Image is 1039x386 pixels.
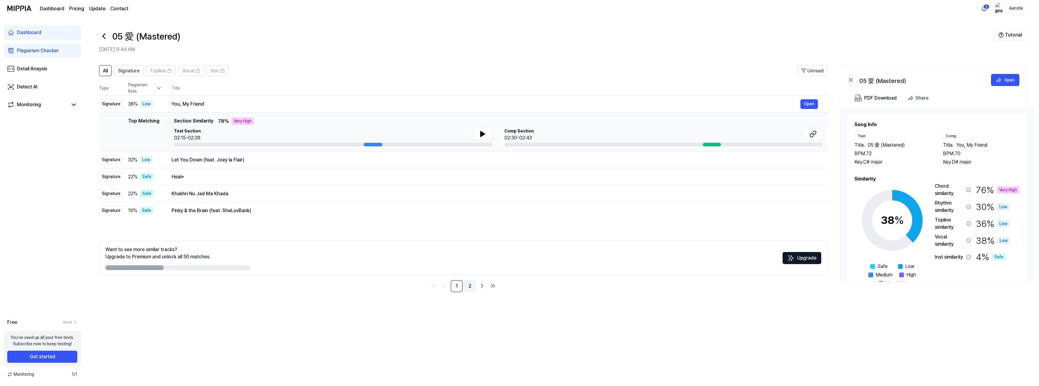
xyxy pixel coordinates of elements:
[881,212,904,228] div: 38
[172,173,818,180] div: Heal+
[128,100,138,108] span: 38 %
[7,351,77,363] button: Get started
[110,5,128,12] a: Contact
[997,220,1010,228] div: Low
[807,67,824,75] span: Unread
[935,183,964,197] div: Chord similarity
[105,246,211,260] div: Want to see more similar tracks? Upgrade to Premium and unlock all 50 matches.
[4,62,81,76] a: Detail Anaysis
[992,253,1006,261] div: Safe
[4,80,81,94] a: Detect AI
[935,199,964,214] div: Rhythm similarity
[440,281,449,291] a: Go to previous page
[956,142,987,149] span: You, My Friend
[172,207,818,214] div: Pinky & the Brain (feat. SheLuvBank)
[854,158,931,166] div: Key. C# major
[859,76,980,84] div: 05 愛 (Mastered)
[99,189,123,198] div: Signature
[99,65,112,76] button: All
[886,280,906,287] span: Very High
[1004,5,1028,11] div: Aatobk
[112,30,180,43] h1: 05 愛 (Mastered)
[17,65,47,72] div: Detail Anaysis
[7,101,68,108] a: Monitoring
[140,156,153,164] div: Low
[979,4,989,13] button: 알림4
[997,237,1010,244] div: Low
[800,99,818,109] button: Open
[140,173,154,180] div: Safe
[99,172,123,181] div: Signature
[997,186,1019,194] div: Very High
[17,101,41,108] div: Monitoring
[997,203,1010,211] div: Low
[504,128,534,134] span: Comp Section
[128,190,137,197] span: 22 %
[864,94,897,102] div: PDF Download
[976,233,1010,248] div: 38 %
[174,117,213,125] span: Section Similarity
[783,257,821,263] a: SparklesUpgrade
[128,207,137,214] span: 19 %
[797,65,828,76] button: Unread
[114,65,143,76] button: Signature
[935,233,964,248] div: Vocal similarity
[983,4,989,9] div: 4
[905,263,914,270] span: Low
[943,150,1019,157] div: BPM. 70
[128,156,137,164] span: 32 %
[231,117,254,125] div: Very High
[7,371,34,378] span: Monitoring
[174,134,201,142] div: 02:15-02:28
[128,173,137,180] span: 22 %
[11,334,74,347] div: You’ve used up all your free tests. Subscribe now to keep testing!
[118,67,140,75] span: Signature
[451,280,463,292] a: 1
[128,117,159,146] div: Top Matching
[99,280,828,292] nav: pagination
[140,207,153,214] div: Safe
[876,271,893,279] span: Medium
[429,281,439,291] a: Go to first page
[488,281,498,291] a: Go to last page
[103,67,108,75] span: All
[99,206,123,215] div: Signature
[17,83,37,91] div: Detect AI
[783,252,821,264] button: Upgrade
[89,5,105,12] a: Update
[140,190,154,197] div: Safe
[504,134,534,142] div: 02:30-02:43
[207,65,229,76] button: Inst
[999,32,1004,37] img: Help
[63,320,77,325] a: More
[995,2,1002,14] img: profile
[976,199,1010,214] div: 30 %
[854,175,1019,183] h2: Similarity
[943,158,1019,166] div: Key. D# major
[218,118,229,125] span: 78 %
[128,82,162,94] div: Plagiarism Rate
[854,142,865,149] span: Title .
[7,319,17,326] span: Free
[1004,77,1015,83] div: Open
[4,43,81,58] a: Plagiarism Checker
[17,29,41,36] div: Dashboard
[477,281,487,291] a: Go to next page
[854,150,931,157] div: BPM. 72
[99,46,993,53] h2: [DATE] 9:44 AM
[464,280,476,292] a: 2
[150,67,166,75] span: Topline
[40,5,64,12] a: Dashboard
[174,128,201,134] span: Test Section
[935,254,964,261] div: Inst similarity
[943,142,954,149] span: Title .
[915,94,928,102] div: Share
[854,133,869,139] div: Test
[854,94,862,102] img: PDF Download
[853,92,898,104] button: PDF Download
[980,5,988,12] img: 알림
[99,81,123,96] th: Type
[976,250,1006,264] div: 4 %
[991,74,1019,86] button: Open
